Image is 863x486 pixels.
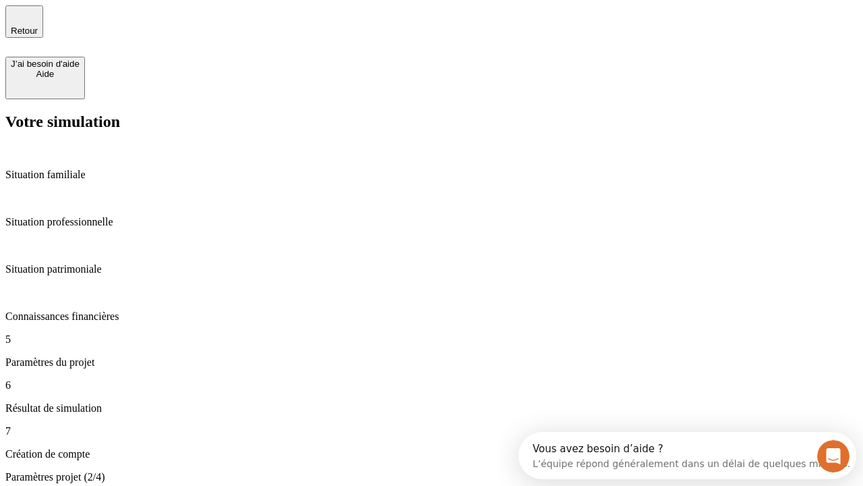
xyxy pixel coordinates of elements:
[5,57,85,99] button: J’ai besoin d'aideAide
[14,22,332,36] div: L’équipe répond généralement dans un délai de quelques minutes.
[5,333,858,346] p: 5
[5,169,858,181] p: Situation familiale
[14,11,332,22] div: Vous avez besoin d’aide ?
[11,69,80,79] div: Aide
[5,263,858,275] p: Situation patrimoniale
[5,113,858,131] h2: Votre simulation
[5,379,858,391] p: 6
[5,216,858,228] p: Situation professionnelle
[11,59,80,69] div: J’ai besoin d'aide
[817,440,850,473] iframe: Intercom live chat
[518,432,856,479] iframe: Intercom live chat discovery launcher
[11,26,38,36] span: Retour
[5,5,43,38] button: Retour
[5,402,858,414] p: Résultat de simulation
[5,356,858,369] p: Paramètres du projet
[5,5,371,43] div: Ouvrir le Messenger Intercom
[5,448,858,460] p: Création de compte
[5,425,858,437] p: 7
[5,310,858,323] p: Connaissances financières
[5,471,858,483] p: Paramètres projet (2/4)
